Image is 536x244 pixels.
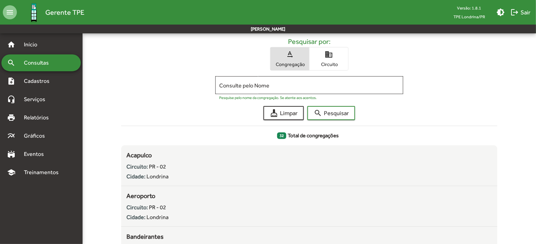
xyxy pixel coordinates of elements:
span: Relatórios [20,113,58,122]
mat-icon: home [7,40,15,49]
span: Consultas [20,59,58,67]
mat-icon: headset_mic [7,95,15,104]
span: Aeroporto [127,192,156,199]
span: Circuito [311,61,346,67]
span: Acapulco [127,151,152,159]
button: Congregação [270,47,309,70]
span: Londrina [147,214,169,220]
span: PR - 02 [149,204,166,211]
strong: Cidade: [127,214,146,220]
strong: Circuito: [127,204,148,211]
mat-icon: note_add [7,77,15,85]
mat-icon: domain [325,50,333,59]
span: Serviços [20,95,55,104]
mat-hint: Pesquise pelo nome da congregação. Se atente aos acentos. [220,95,317,100]
button: Circuito [309,47,348,70]
mat-icon: brightness_medium [496,8,505,17]
span: Gerente TPE [45,7,84,18]
mat-icon: multiline_chart [7,132,15,140]
span: Total de congregações [277,132,342,140]
div: Versão: 1.8.1 [448,4,491,12]
mat-icon: print [7,113,15,122]
a: Gerente TPE [17,1,84,24]
strong: Cidade: [127,173,146,180]
mat-icon: school [7,168,15,177]
mat-icon: cleaning_services [270,109,278,117]
mat-icon: text_rotation_none [286,50,294,59]
span: Sair [510,6,530,19]
mat-icon: search [314,109,322,117]
button: Pesquisar [307,106,355,120]
span: PR - 02 [149,163,166,170]
span: Limpar [270,107,298,119]
span: Congregação [272,61,307,67]
span: Bandeirantes [127,233,164,240]
mat-icon: search [7,59,15,67]
mat-icon: menu [3,5,17,19]
img: Logo [22,1,45,24]
span: Londrina [147,173,169,180]
button: Sair [508,6,533,19]
span: Pesquisar [314,107,349,119]
mat-icon: logout [510,8,519,17]
h5: Pesquisar por: [127,37,492,46]
strong: Circuito: [127,163,148,170]
mat-icon: stadium [7,150,15,158]
span: Início [20,40,47,49]
span: Gráficos [20,132,54,140]
span: TPE Londrina/PR [448,12,491,21]
span: Eventos [20,150,53,158]
span: Treinamentos [20,168,67,177]
span: Cadastros [20,77,59,85]
button: Limpar [263,106,304,120]
span: 32 [277,132,287,139]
